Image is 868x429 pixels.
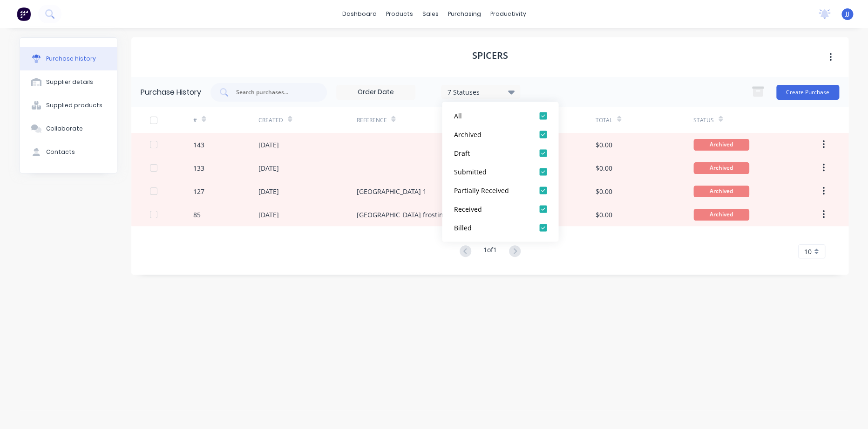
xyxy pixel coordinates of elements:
div: 7 Statuses [448,87,514,97]
button: Contacts [20,140,117,164]
div: [GEOGRAPHIC_DATA] 1 [356,187,426,196]
div: Status [693,116,714,125]
input: Search purchases... [235,88,312,97]
h1: Spicers [472,50,508,61]
div: products [381,7,418,21]
button: Draft [442,144,558,162]
img: Factory [17,7,31,21]
div: Billed [454,223,528,233]
div: Archived [454,130,528,139]
div: [GEOGRAPHIC_DATA] frosting [356,210,447,220]
div: $0.00 [596,140,612,150]
button: Partially Received [442,181,558,200]
div: Received [454,204,528,214]
div: Supplier details [46,78,93,86]
div: Archived [693,162,749,174]
div: Archived [693,186,749,197]
div: purchasing [443,7,486,21]
div: Archived [693,209,749,221]
div: [DATE] [258,140,279,150]
a: dashboard [338,7,381,21]
div: Archived [693,139,749,151]
div: 127 [193,187,204,196]
div: $0.00 [596,163,612,173]
div: Supplied products [46,101,102,110]
div: Draft [454,148,528,158]
span: 10 [804,247,812,256]
button: Submitted [442,162,558,181]
div: Contacts [46,148,75,156]
div: Purchase history [46,55,96,63]
div: Partially Received [454,186,528,195]
div: [DATE] [258,187,279,196]
input: Order Date [337,85,415,99]
div: All [454,111,528,121]
button: Supplier details [20,70,117,94]
div: 85 [193,210,201,220]
div: Total [596,116,612,125]
div: Submitted [454,167,528,177]
div: Purchase History [141,87,201,98]
div: [DATE] [258,163,279,173]
div: Reference [356,116,387,125]
div: 1 of 1 [483,245,497,258]
div: # [193,116,197,125]
div: $0.00 [596,187,612,196]
button: Purchase history [20,47,117,70]
div: $0.00 [596,210,612,220]
button: All [442,106,558,125]
button: Collaborate [20,117,117,140]
div: [DATE] [258,210,279,220]
button: Create Purchase [776,85,839,100]
div: sales [418,7,443,21]
div: productivity [486,7,531,21]
div: Collaborate [46,125,83,133]
div: Created [258,116,283,125]
button: Supplied products [20,94,117,117]
span: JJ [846,10,849,18]
button: Archived [442,125,558,144]
div: 133 [193,163,204,173]
button: Received [442,200,558,218]
button: Billed [442,218,558,237]
div: 143 [193,140,204,150]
